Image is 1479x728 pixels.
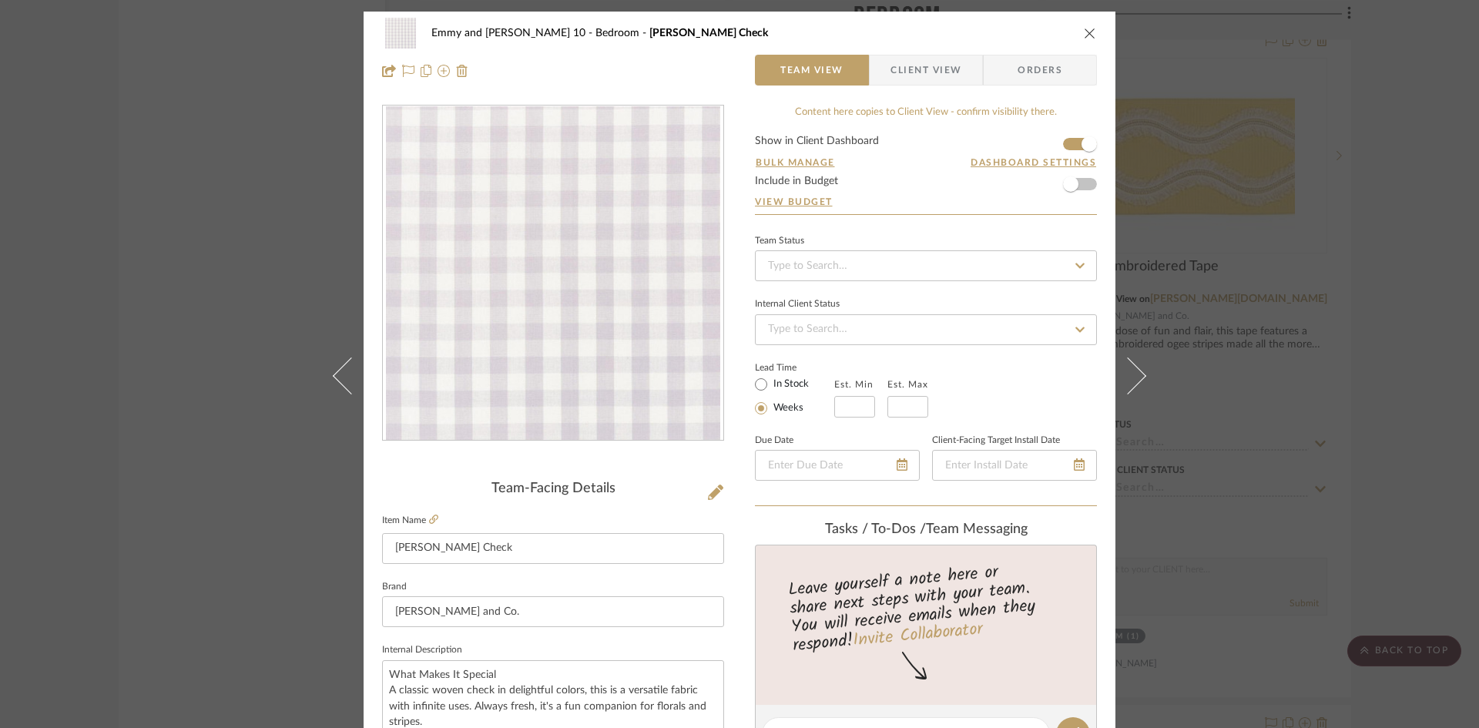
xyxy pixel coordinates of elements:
[770,377,809,391] label: In Stock
[755,105,1097,120] div: Content here copies to Client View - confirm visibility there.
[755,361,834,374] label: Lead Time
[932,450,1097,481] input: Enter Install Date
[755,314,1097,345] input: Type to Search…
[382,481,724,498] div: Team-Facing Details
[770,401,803,415] label: Weeks
[755,522,1097,538] div: team Messaging
[755,450,920,481] input: Enter Due Date
[1001,55,1079,86] span: Orders
[755,437,793,445] label: Due Date
[887,379,928,390] label: Est. Max
[382,596,724,627] input: Enter Brand
[755,196,1097,208] a: View Budget
[386,106,720,441] img: 645c8fe6-6b24-48ef-b7a1-c6f72a74692a_436x436.jpg
[825,522,926,536] span: Tasks / To-Dos /
[649,28,768,39] span: [PERSON_NAME] Check
[932,437,1060,445] label: Client-Facing Target Install Date
[595,28,649,39] span: Bedroom
[382,533,724,564] input: Enter Item Name
[456,65,468,77] img: Remove from project
[382,583,407,591] label: Brand
[382,18,419,49] img: 645c8fe6-6b24-48ef-b7a1-c6f72a74692a_48x40.jpg
[753,555,1099,659] div: Leave yourself a note here or share next steps with your team. You will receive emails when they ...
[970,156,1097,169] button: Dashboard Settings
[431,28,595,39] span: Emmy and [PERSON_NAME] 10
[755,156,836,169] button: Bulk Manage
[755,374,834,418] mat-radio-group: Select item type
[780,55,843,86] span: Team View
[382,514,438,527] label: Item Name
[834,379,874,390] label: Est. Min
[755,237,804,245] div: Team Status
[852,616,984,655] a: Invite Collaborator
[383,106,723,441] div: 0
[382,646,462,654] label: Internal Description
[1083,26,1097,40] button: close
[755,300,840,308] div: Internal Client Status
[755,250,1097,281] input: Type to Search…
[890,55,961,86] span: Client View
